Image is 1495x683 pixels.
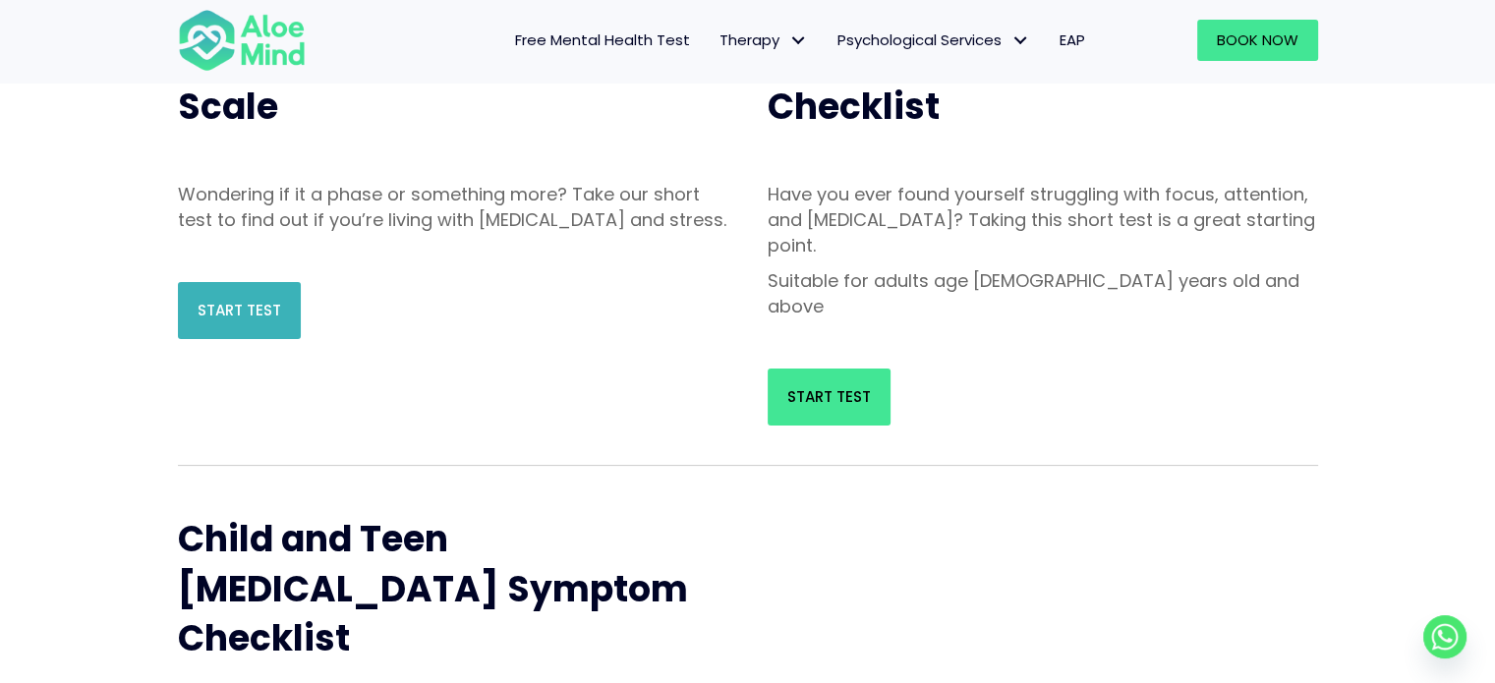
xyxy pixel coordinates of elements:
[178,514,688,663] span: Child and Teen [MEDICAL_DATA] Symptom Checklist
[1217,29,1298,50] span: Book Now
[1045,20,1100,61] a: EAP
[1197,20,1318,61] a: Book Now
[178,282,301,339] a: Start Test
[178,8,306,73] img: Aloe mind Logo
[787,386,871,407] span: Start Test
[768,369,891,426] a: Start Test
[719,29,808,50] span: Therapy
[768,182,1318,258] p: Have you ever found yourself struggling with focus, attention, and [MEDICAL_DATA]? Taking this sh...
[500,20,705,61] a: Free Mental Health Test
[784,27,813,55] span: Therapy: submenu
[331,20,1100,61] nav: Menu
[705,20,823,61] a: TherapyTherapy: submenu
[837,29,1030,50] span: Psychological Services
[1060,29,1085,50] span: EAP
[1423,615,1466,658] a: Whatsapp
[1006,27,1035,55] span: Psychological Services: submenu
[823,20,1045,61] a: Psychological ServicesPsychological Services: submenu
[515,29,690,50] span: Free Mental Health Test
[178,182,728,233] p: Wondering if it a phase or something more? Take our short test to find out if you’re living with ...
[768,268,1318,319] p: Suitable for adults age [DEMOGRAPHIC_DATA] years old and above
[198,300,281,320] span: Start Test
